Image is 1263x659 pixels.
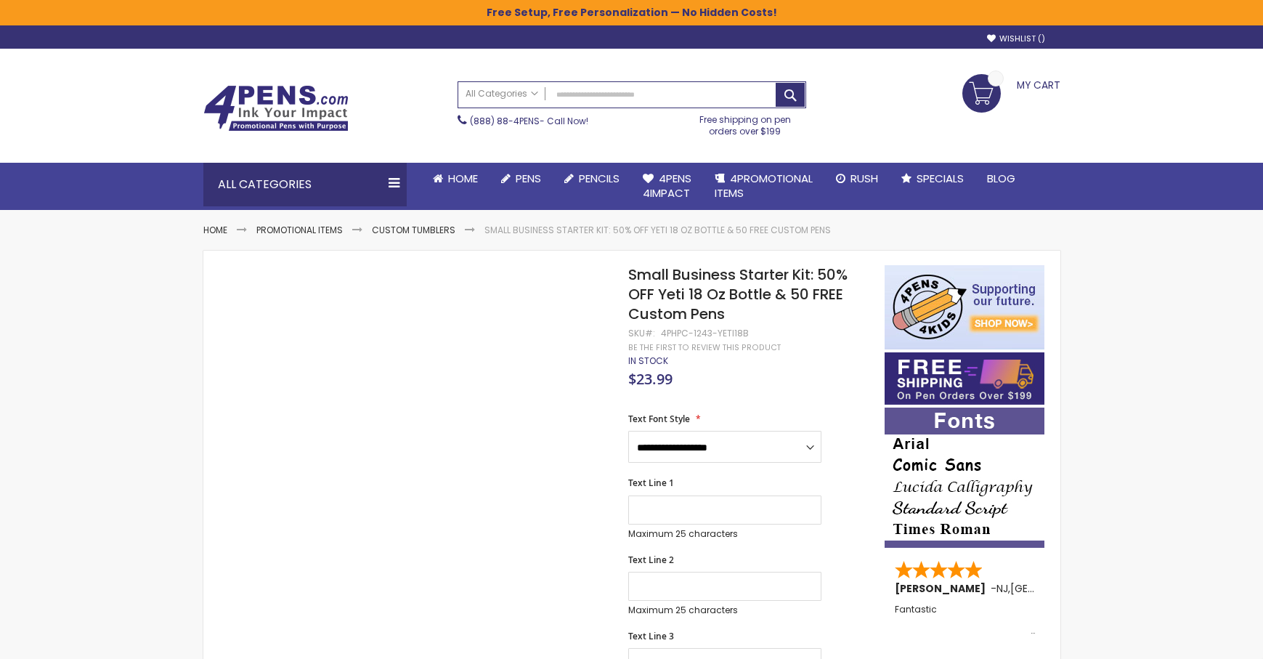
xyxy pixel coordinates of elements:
span: $23.99 [628,369,673,389]
span: 4PROMOTIONAL ITEMS [715,171,813,201]
span: Small Business Starter Kit: 50% OFF Yeti 18 Oz Bottle & 50 FREE Custom Pens [628,264,848,324]
a: Home [421,163,490,195]
span: Pens [516,171,541,186]
a: Wishlist [987,33,1045,44]
a: Pencils [553,163,631,195]
img: font-personalization-examples [885,408,1044,548]
a: All Categories [458,82,545,106]
img: Free shipping on orders over $199 [885,352,1044,405]
a: 4PROMOTIONALITEMS [703,163,824,210]
span: Pencils [579,171,620,186]
a: Home [203,224,227,236]
p: Maximum 25 characters [628,528,821,540]
span: Blog [987,171,1015,186]
span: NJ [996,581,1008,596]
span: [PERSON_NAME] [895,581,991,596]
a: Be the first to review this product [628,342,781,353]
span: Text Line 2 [628,554,674,566]
a: Specials [890,163,975,195]
a: 4Pens4impact [631,163,703,210]
p: Maximum 25 characters [628,605,821,616]
span: Text Font Style [628,413,690,425]
a: Blog [975,163,1027,195]
a: Pens [490,163,553,195]
div: Fantastic [895,605,1036,636]
div: Free shipping on pen orders over $199 [684,108,806,137]
a: (888) 88-4PENS [470,115,540,127]
span: Text Line 3 [628,630,674,642]
strong: SKU [628,327,655,339]
span: All Categories [466,88,538,100]
li: Small Business Starter Kit: 50% OFF Yeti 18 Oz Bottle & 50 FREE Custom Pens [484,225,831,236]
span: In stock [628,355,668,367]
span: Text Line 1 [628,477,674,489]
span: Home [448,171,478,186]
span: 4Pens 4impact [643,171,691,201]
span: - Call Now! [470,115,588,127]
img: 4pens 4 kids [885,265,1044,349]
span: Specials [917,171,964,186]
span: Rush [850,171,878,186]
a: Rush [824,163,890,195]
a: Custom Tumblers [372,224,455,236]
span: - , [991,581,1117,596]
div: All Categories [203,163,407,206]
div: 4PHPC-1243-YETI18B [661,328,749,339]
a: Promotional Items [256,224,343,236]
span: [GEOGRAPHIC_DATA] [1010,581,1117,596]
img: 4Pens Custom Pens and Promotional Products [203,85,349,132]
div: Availability [628,355,668,367]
